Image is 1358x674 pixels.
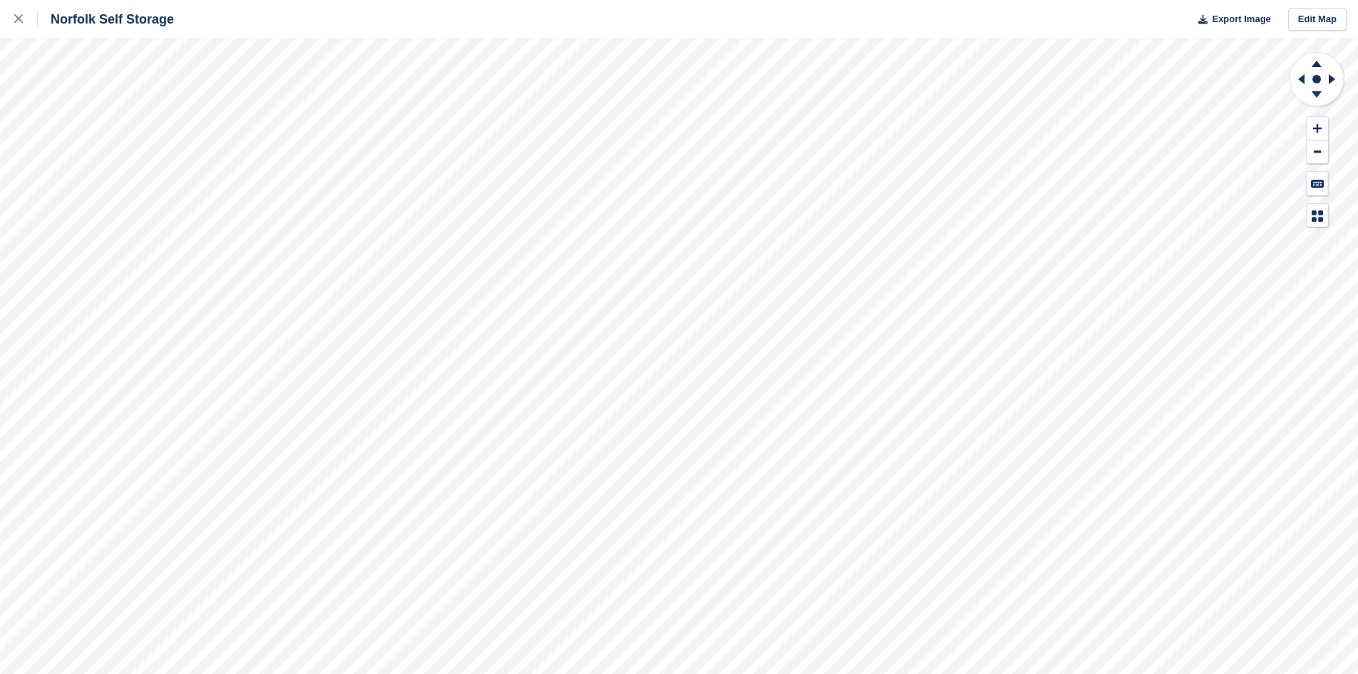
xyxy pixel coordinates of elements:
[1288,8,1347,31] a: Edit Map
[1190,8,1271,31] button: Export Image
[38,11,174,28] div: Norfolk Self Storage
[1307,172,1328,195] button: Keyboard Shortcuts
[1307,204,1328,228] button: Map Legend
[1212,12,1270,26] span: Export Image
[1307,141,1328,164] button: Zoom Out
[1307,117,1328,141] button: Zoom In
